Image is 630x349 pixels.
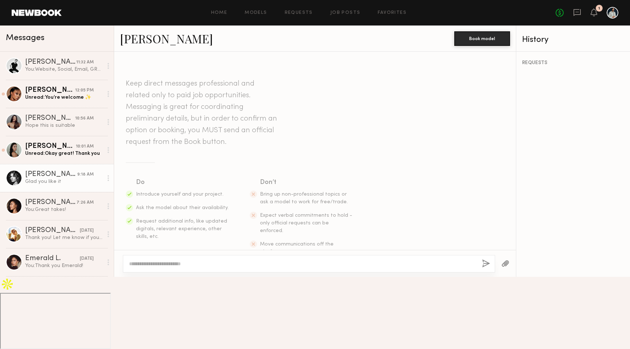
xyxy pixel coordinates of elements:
[80,255,94,262] div: [DATE]
[25,206,103,213] div: You: Great takes!
[260,192,348,204] span: Bring up non-professional topics or ask a model to work for free/trade.
[25,59,76,66] div: [PERSON_NAME]
[25,150,103,157] div: Unread: Okay great! Thank you
[25,66,103,73] div: You: Website, Social, Email, GRE/MBTV, OOH/print for 12 months -this is how it will be used
[76,59,94,66] div: 11:32 AM
[245,11,267,15] a: Models
[25,87,75,94] div: [PERSON_NAME]
[211,11,227,15] a: Home
[522,60,624,66] div: REQUESTS
[260,242,334,254] span: Move communications off the platform.
[260,177,353,188] div: Don’t
[25,199,77,206] div: [PERSON_NAME]
[25,234,103,241] div: Thank you! Let me know if you need anything else :)
[6,34,44,42] span: Messages
[25,227,80,234] div: [PERSON_NAME]
[25,94,103,101] div: Unread: You’re welcome ✨
[25,178,103,185] div: Glad you like it
[136,205,229,210] span: Ask the model about their availability.
[522,36,624,44] div: History
[454,35,510,41] a: Book model
[136,219,227,239] span: Request additional info, like updated digitals, relevant experience, other skills, etc.
[285,11,313,15] a: Requests
[76,143,94,150] div: 10:01 AM
[25,122,103,129] div: Hope this is suitable
[136,177,229,188] div: Do
[136,192,223,197] span: Introduce yourself and your project.
[77,171,94,178] div: 9:18 AM
[25,115,75,122] div: [PERSON_NAME]
[25,262,103,269] div: You: Thank you Emerald!
[77,199,94,206] div: 7:26 AM
[454,31,510,46] button: Book model
[25,143,76,150] div: [PERSON_NAME]
[598,7,600,11] div: 1
[126,78,279,148] header: Keep direct messages professional and related only to paid job opportunities. Messaging is great ...
[25,255,80,262] div: Emerald L.
[330,11,361,15] a: Job Posts
[260,213,352,233] span: Expect verbal commitments to hold - only official requests can be enforced.
[80,227,94,234] div: [DATE]
[75,87,94,94] div: 12:05 PM
[120,31,213,46] a: [PERSON_NAME]
[75,115,94,122] div: 10:56 AM
[378,11,407,15] a: Favorites
[25,171,77,178] div: [PERSON_NAME]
